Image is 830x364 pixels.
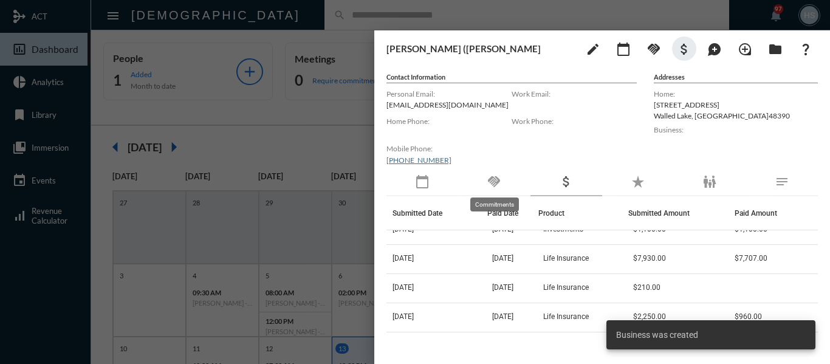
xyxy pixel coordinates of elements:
span: [DATE] [492,283,513,292]
mat-icon: attach_money [677,42,691,57]
a: [PHONE_NUMBER] [386,156,451,165]
p: [STREET_ADDRESS] [654,100,818,109]
span: Business was created [616,329,698,341]
mat-icon: calendar_today [616,42,631,57]
label: Home Phone: [386,117,512,126]
h3: [PERSON_NAME] ([PERSON_NAME] [386,43,575,54]
mat-icon: loupe [738,42,752,57]
th: Product [538,196,629,230]
label: Work Email: [512,89,637,98]
th: Submitted Amount [628,196,729,230]
span: Life Insurance [543,312,589,321]
span: Life Insurance [543,254,589,263]
label: Business: [654,125,818,134]
span: Life Insurance [543,283,589,292]
label: Mobile Phone: [386,144,512,153]
mat-icon: star_rate [631,174,645,189]
span: $7,930.00 [633,254,666,263]
button: Add Business [672,36,696,61]
span: [DATE] [393,254,414,263]
span: [DATE] [492,312,513,321]
mat-icon: family_restroom [702,174,717,189]
span: [DATE] [393,283,414,292]
mat-icon: handshake [647,42,661,57]
button: Add meeting [611,36,636,61]
mat-icon: question_mark [798,42,813,57]
button: Add Commitment [642,36,666,61]
span: $7,707.00 [735,254,767,263]
mat-icon: folder [768,42,783,57]
label: Home: [654,89,818,98]
button: What If? [794,36,818,61]
button: Add Introduction [733,36,757,61]
span: [DATE] [492,254,513,263]
span: [DATE] [393,312,414,321]
button: edit person [581,36,605,61]
span: $210.00 [633,283,660,292]
h5: Contact Information [386,73,637,83]
button: Add Mention [702,36,727,61]
th: Submitted Date [386,196,487,230]
mat-icon: handshake [487,174,501,189]
button: Archives [763,36,787,61]
label: Work Phone: [512,117,637,126]
th: Paid Amount [729,196,818,230]
p: [EMAIL_ADDRESS][DOMAIN_NAME] [386,100,512,109]
mat-icon: edit [586,42,600,57]
mat-icon: notes [775,174,789,189]
div: Commitments [470,197,519,211]
mat-icon: calendar_today [415,174,430,189]
label: Personal Email: [386,89,512,98]
mat-icon: attach_money [559,174,574,189]
h5: Addresses [654,73,818,83]
p: Walled Lake , [GEOGRAPHIC_DATA] 48390 [654,111,818,120]
mat-icon: maps_ugc [707,42,722,57]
